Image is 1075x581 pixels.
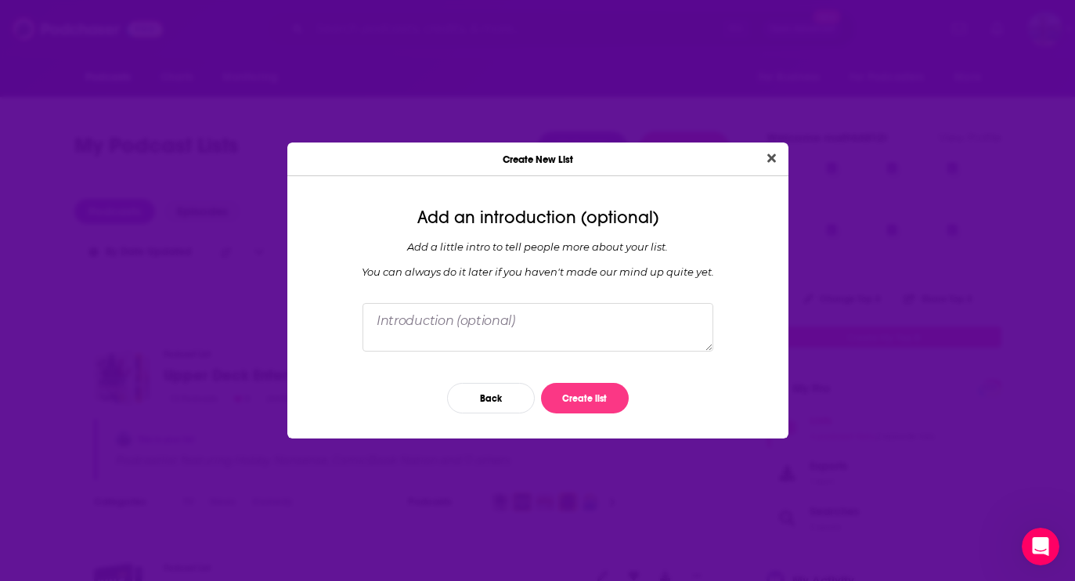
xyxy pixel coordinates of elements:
[1022,528,1059,565] iframe: Intercom live chat
[300,207,776,228] div: Add an introduction (optional)
[447,383,535,413] button: Back
[761,149,782,168] button: Close
[300,240,776,278] div: Add a little intro to tell people more about your list. You can always do it later if you haven '...
[287,143,788,176] div: Create New List
[541,383,629,413] button: Create list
